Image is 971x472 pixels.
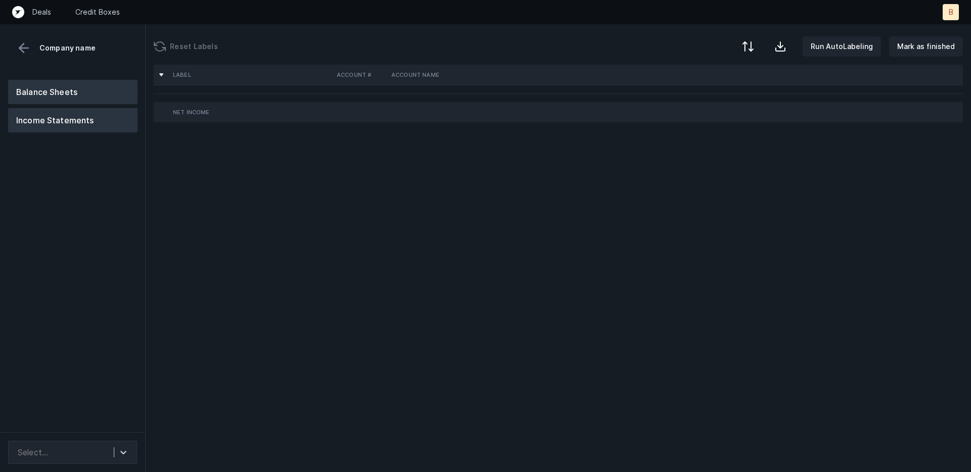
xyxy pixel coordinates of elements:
a: Deals [32,7,51,17]
div: Company name [8,40,137,56]
td: Net Income [169,102,333,122]
p: Run AutoLabeling [811,40,873,53]
th: Account Name [387,65,511,85]
th: Label [169,65,333,85]
button: Mark as finished [889,36,963,57]
button: Balance Sheets [8,80,138,104]
th: Account # [333,65,387,85]
button: B [943,4,959,20]
button: Income Statements [8,108,138,132]
div: Select... [18,446,48,458]
p: Mark as finished [897,40,955,53]
p: B [949,7,953,17]
a: Credit Boxes [75,7,120,17]
button: Run AutoLabeling [803,36,881,57]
